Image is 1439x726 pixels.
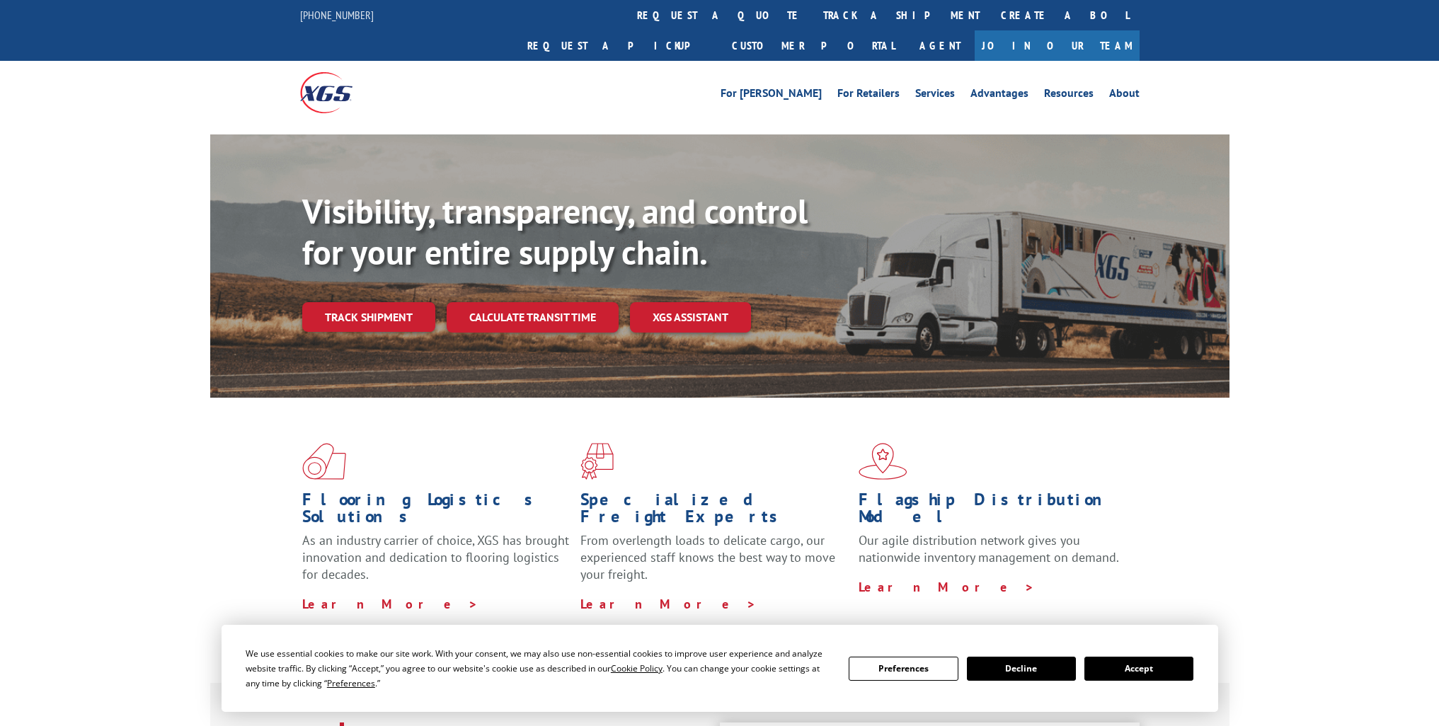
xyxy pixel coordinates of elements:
a: Learn More > [859,579,1035,595]
a: Customer Portal [721,30,905,61]
a: For [PERSON_NAME] [721,88,822,103]
a: Services [915,88,955,103]
a: Calculate transit time [447,302,619,333]
span: Preferences [327,677,375,689]
button: Accept [1084,657,1193,681]
img: xgs-icon-flagship-distribution-model-red [859,443,907,480]
a: [PHONE_NUMBER] [300,8,374,22]
div: We use essential cookies to make our site work. With your consent, we may also use non-essential ... [246,646,832,691]
b: Visibility, transparency, and control for your entire supply chain. [302,189,808,274]
a: Advantages [970,88,1028,103]
div: Cookie Consent Prompt [222,625,1218,712]
a: Learn More > [580,596,757,612]
a: Request a pickup [517,30,721,61]
a: About [1109,88,1140,103]
h1: Flagship Distribution Model [859,491,1126,532]
img: xgs-icon-total-supply-chain-intelligence-red [302,443,346,480]
img: xgs-icon-focused-on-flooring-red [580,443,614,480]
a: Resources [1044,88,1094,103]
span: Cookie Policy [611,662,663,674]
a: XGS ASSISTANT [630,302,751,333]
button: Preferences [849,657,958,681]
a: Agent [905,30,975,61]
span: Our agile distribution network gives you nationwide inventory management on demand. [859,532,1119,565]
a: Join Our Team [975,30,1140,61]
button: Decline [967,657,1076,681]
h1: Flooring Logistics Solutions [302,491,570,532]
span: As an industry carrier of choice, XGS has brought innovation and dedication to flooring logistics... [302,532,569,582]
a: For Retailers [837,88,900,103]
p: From overlength loads to delicate cargo, our experienced staff knows the best way to move your fr... [580,532,848,595]
a: Track shipment [302,302,435,332]
a: Learn More > [302,596,478,612]
h1: Specialized Freight Experts [580,491,848,532]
